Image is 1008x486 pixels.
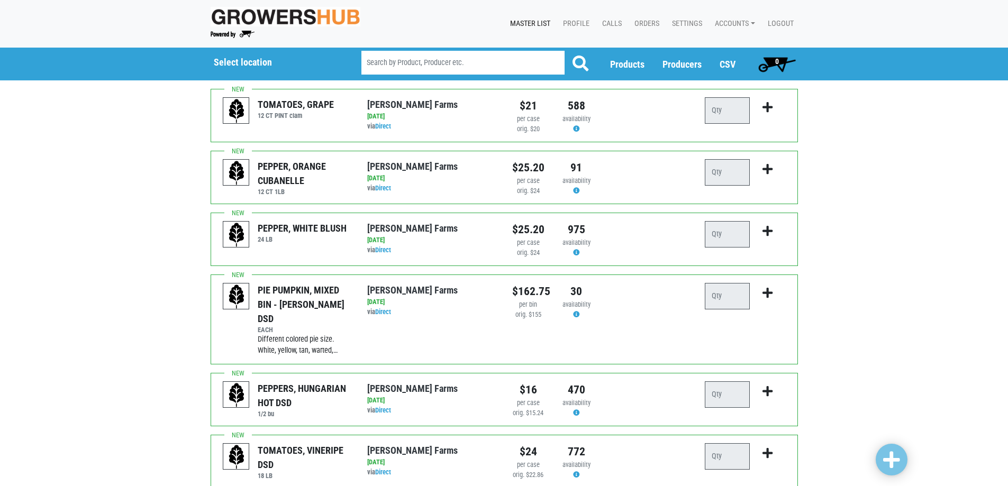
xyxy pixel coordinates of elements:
[705,443,750,470] input: Qty
[367,223,458,234] a: [PERSON_NAME] Farms
[562,300,591,308] span: availability
[361,51,565,75] input: Search by Product, Producer etc.
[367,383,458,394] a: [PERSON_NAME] Farms
[502,14,555,34] a: Master List
[705,159,750,186] input: Qty
[223,222,250,248] img: placeholder-variety-43d6402dacf2d531de610a020419775a.svg
[367,297,496,307] div: [DATE]
[375,468,391,476] a: Direct
[560,97,593,114] div: 588
[375,308,391,316] a: Direct
[512,283,544,300] div: $162.75
[759,14,798,34] a: Logout
[562,461,591,469] span: availability
[512,248,544,258] div: orig. $24
[375,184,391,192] a: Direct
[223,98,250,124] img: placeholder-variety-43d6402dacf2d531de610a020419775a.svg
[367,396,496,406] div: [DATE]
[223,283,250,310] img: placeholder-variety-43d6402dacf2d531de610a020419775a.svg
[562,115,591,123] span: availability
[512,221,544,238] div: $25.20
[367,173,496,184] div: [DATE]
[258,283,351,326] div: PIE PUMPKIN, MIXED BIN - [PERSON_NAME] DSD
[367,467,496,478] div: via
[211,7,361,26] img: original-fc7597fdc6adbb9d0e2ae620e786d1a2.jpg
[775,57,779,66] span: 0
[664,14,706,34] a: Settings
[512,443,544,460] div: $24
[258,326,351,334] h6: EACH
[512,460,544,470] div: per case
[512,398,544,408] div: per case
[258,188,351,196] h6: 12 CT 1LB
[626,14,664,34] a: Orders
[705,381,750,408] input: Qty
[512,159,544,176] div: $25.20
[512,238,544,248] div: per case
[223,444,250,470] img: placeholder-variety-43d6402dacf2d531de610a020419775a.svg
[214,57,334,68] h5: Select location
[562,399,591,407] span: availability
[367,235,496,245] div: [DATE]
[367,307,496,317] div: via
[512,470,544,480] div: orig. $22.86
[555,14,594,34] a: Profile
[211,31,255,38] img: Powered by Big Wheelbarrow
[512,310,544,320] div: orig. $155
[375,406,391,414] a: Direct
[258,235,347,243] h6: 24 LB
[367,445,458,456] a: [PERSON_NAME] Farms
[512,381,544,398] div: $16
[594,14,626,34] a: Calls
[367,457,496,467] div: [DATE]
[562,239,591,246] span: availability
[512,114,544,124] div: per case
[512,124,544,134] div: orig. $20
[753,53,801,75] a: 0
[512,408,544,418] div: orig. $15.24
[375,122,391,130] a: Direct
[512,97,544,114] div: $21
[705,221,750,247] input: Qty
[560,221,593,238] div: 975
[258,221,347,235] div: PEPPER, WHITE BLUSH
[258,334,351,356] div: Different colored pie size. White, yellow, tan, warted,
[258,443,351,472] div: TOMATOES, VINERIPE DSD
[560,283,593,300] div: 30
[375,246,391,254] a: Direct
[512,186,544,196] div: orig. $24
[367,99,458,110] a: [PERSON_NAME] Farms
[258,472,351,480] h6: 18 LB
[367,406,496,416] div: via
[367,245,496,255] div: via
[560,381,593,398] div: 470
[512,300,544,310] div: per bin
[367,122,496,132] div: via
[512,176,544,186] div: per case
[223,160,250,186] img: placeholder-variety-43d6402dacf2d531de610a020419775a.svg
[560,159,593,176] div: 91
[705,283,750,309] input: Qty
[367,285,458,296] a: [PERSON_NAME] Farms
[367,112,496,122] div: [DATE]
[258,112,334,120] h6: 12 CT PINT clam
[367,161,458,172] a: [PERSON_NAME] Farms
[662,59,702,70] a: Producers
[258,97,334,112] div: TOMATOES, GRAPE
[705,97,750,124] input: Qty
[223,382,250,408] img: placeholder-variety-43d6402dacf2d531de610a020419775a.svg
[610,59,644,70] a: Products
[333,346,338,355] span: …
[720,59,735,70] a: CSV
[560,443,593,460] div: 772
[258,410,351,418] h6: 1/2 bu
[562,177,591,185] span: availability
[367,184,496,194] div: via
[706,14,759,34] a: Accounts
[258,159,351,188] div: PEPPER, ORANGE CUBANELLE
[258,381,351,410] div: PEPPERS, HUNGARIAN HOT DSD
